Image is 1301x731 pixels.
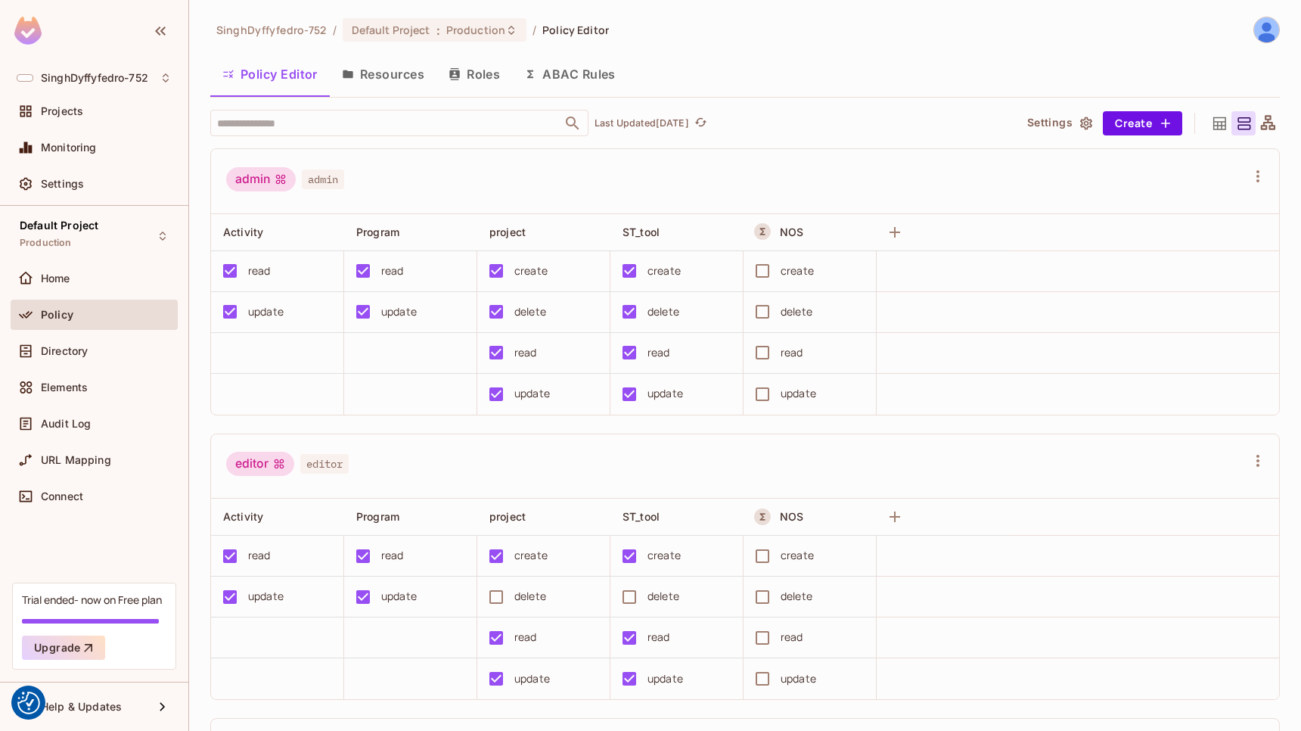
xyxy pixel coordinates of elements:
[647,344,670,361] div: read
[533,23,536,37] li: /
[41,345,88,357] span: Directory
[17,692,40,714] button: Consent Preferences
[780,226,803,238] span: NOS
[41,105,83,117] span: Projects
[781,670,816,687] div: update
[381,303,417,320] div: update
[781,263,814,279] div: create
[562,113,583,134] button: Open
[248,547,271,564] div: read
[17,692,40,714] img: Revisit consent button
[647,629,670,645] div: read
[512,55,628,93] button: ABAC Rules
[248,303,284,320] div: update
[41,490,83,502] span: Connect
[781,547,814,564] div: create
[210,55,330,93] button: Policy Editor
[22,636,105,660] button: Upgrade
[381,547,404,564] div: read
[647,670,683,687] div: update
[781,344,803,361] div: read
[514,385,550,402] div: update
[41,309,73,321] span: Policy
[489,226,526,238] span: project
[514,547,548,564] div: create
[647,547,681,564] div: create
[223,226,263,238] span: Activity
[595,117,689,129] p: Last Updated [DATE]
[647,588,679,605] div: delete
[781,303,812,320] div: delete
[623,510,660,523] span: ST_tool
[647,263,681,279] div: create
[248,588,284,605] div: update
[22,593,162,607] div: Trial ended- now on Free plan
[514,303,546,320] div: delete
[446,23,505,37] span: Production
[41,454,111,466] span: URL Mapping
[41,381,88,393] span: Elements
[1254,17,1279,42] img: Pedro Brito
[436,24,441,36] span: :
[542,23,609,37] span: Policy Editor
[41,72,148,84] span: Workspace: SinghDyffyfedro-752
[14,17,42,45] img: SReyMgAAAABJRU5ErkJggg==
[754,223,771,240] button: A Resource Set is a dynamically conditioned resource, defined by real-time criteria.
[514,588,546,605] div: delete
[333,23,337,37] li: /
[754,509,771,525] button: A Resource Set is a dynamically conditioned resource, defined by real-time criteria.
[248,263,271,279] div: read
[514,629,537,645] div: read
[780,510,803,523] span: NOS
[514,344,537,361] div: read
[300,454,349,474] span: editor
[381,588,417,605] div: update
[647,303,679,320] div: delete
[41,142,97,154] span: Monitoring
[41,418,91,430] span: Audit Log
[41,701,122,713] span: Help & Updates
[647,385,683,402] div: update
[330,55,436,93] button: Resources
[1103,111,1182,135] button: Create
[381,263,404,279] div: read
[489,510,526,523] span: project
[226,167,296,191] div: admin
[436,55,512,93] button: Roles
[41,272,70,285] span: Home
[781,385,816,402] div: update
[781,629,803,645] div: read
[223,510,263,523] span: Activity
[41,178,84,190] span: Settings
[226,452,294,476] div: editor
[514,263,548,279] div: create
[352,23,430,37] span: Default Project
[1021,111,1097,135] button: Settings
[216,23,327,37] span: the active workspace
[781,588,812,605] div: delete
[623,226,660,238] span: ST_tool
[689,114,710,132] span: Click to refresh data
[356,510,399,523] span: Program
[302,170,344,189] span: admin
[20,237,72,249] span: Production
[694,116,707,131] span: refresh
[514,670,550,687] div: update
[692,114,710,132] button: refresh
[20,219,98,232] span: Default Project
[356,226,399,238] span: Program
